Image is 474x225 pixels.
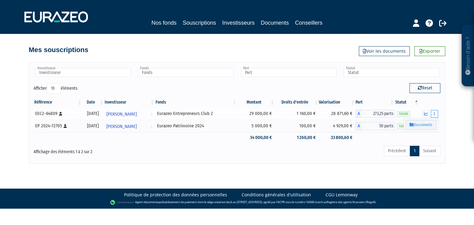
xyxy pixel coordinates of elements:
th: Droits d'entrée: activer pour trier la colonne par ordre croissant [275,97,319,108]
th: Fonds: activer pour trier la colonne par ordre croissant [155,97,237,108]
a: Documents [405,120,436,130]
td: 1 160,00 € [275,108,319,120]
div: Eurazeo Patrimoine 2024 [157,123,235,129]
td: 5 000,00 € [237,120,275,132]
a: Politique de protection des données personnelles [124,192,227,198]
i: [Français] Personne physique [64,124,67,128]
a: Investisseurs [222,18,255,27]
td: 28 871,60 € [319,108,355,120]
th: Montant: activer pour trier la colonne par ordre croissant [237,97,275,108]
th: Valorisation: activer pour trier la colonne par ordre croissant [319,97,355,108]
td: 29 000,00 € [237,108,275,120]
i: [Français] Personne physique [59,112,62,116]
div: - Agent de (établissement de paiement dont le siège social est situé au [STREET_ADDRESS], agréé p... [6,199,468,206]
td: 1 260,00 € [275,132,319,143]
th: Date: activer pour trier la colonne par ordre croissant [82,97,104,108]
td: 4 929,00 € [319,120,355,132]
div: EEC2-64809 [35,110,80,117]
a: Documents [261,18,289,27]
span: 273,25 parts [362,110,395,118]
a: Conditions générales d'utilisation [242,192,311,198]
div: A - Eurazeo Patrimoine 2024 [355,122,395,130]
th: Référence : activer pour trier la colonne par ordre croissant [34,97,82,108]
td: 100,00 € [275,120,319,132]
select: Afficheréléments [47,83,61,94]
img: 1732889491-logotype_eurazeo_blanc_rvb.png [24,11,88,22]
p: Besoin d'aide ? [464,28,472,84]
i: Voir l'investisseur [150,108,152,120]
a: Voir les documents [359,46,410,56]
span: Valide [397,111,410,117]
div: A - Eurazeo Entrepreneurs Club 2 [355,110,395,118]
th: Investisseur: activer pour trier la colonne par ordre croissant [104,97,155,108]
span: A [355,122,362,130]
a: CGU Lemonway [326,192,358,198]
span: A [355,110,362,118]
a: Conseillers [295,18,322,27]
h4: Mes souscriptions [29,46,88,54]
th: Statut : activer pour trier la colonne par ordre d&eacute;croissant [395,97,419,108]
span: Valide [397,123,410,129]
td: 34 000,00 € [237,132,275,143]
img: logo-lemonway.png [110,199,134,206]
td: 33 800,60 € [319,132,355,143]
a: 1 [410,146,419,156]
a: Registre des agents financiers (Regafi) [327,200,376,204]
span: 50 parts [362,122,395,130]
button: Reset [410,83,440,93]
span: [PERSON_NAME] [106,121,137,132]
a: Lemonway [147,200,161,204]
div: EP 2024-72705 [35,123,80,129]
div: [DATE] [84,110,102,117]
div: Eurazeo Entrepreneurs Club 2 [157,110,235,117]
a: Souscriptions [183,18,216,28]
label: Afficher éléments [34,83,77,94]
a: [PERSON_NAME] [104,120,155,132]
i: Voir l'investisseur [150,121,152,132]
a: Nos fonds [152,18,177,27]
a: [PERSON_NAME] [104,108,155,120]
th: Part: activer pour trier la colonne par ordre croissant [355,97,395,108]
div: Affichage des éléments 1 à 2 sur 2 [34,145,198,155]
span: [PERSON_NAME] [106,108,137,120]
a: Exporter [414,46,445,56]
div: [DATE] [84,123,102,129]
